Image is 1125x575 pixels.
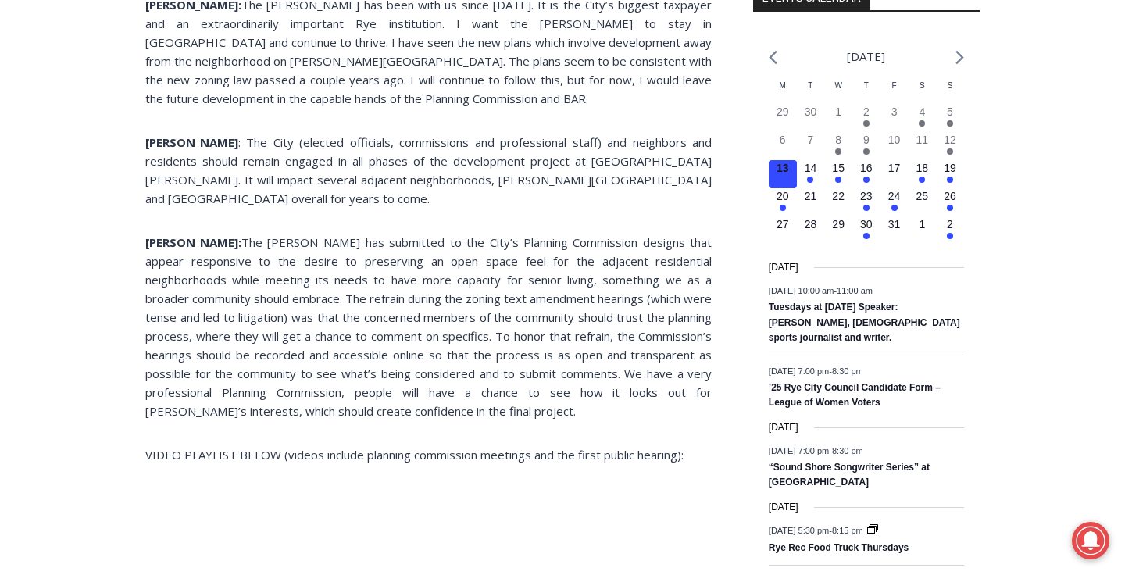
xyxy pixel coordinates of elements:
time: 2 [863,105,870,118]
button: 20 Has events [769,188,797,216]
b: [PERSON_NAME]: [145,234,241,250]
button: 29 [769,104,797,132]
span: 8:30 pm [832,366,863,376]
button: 10 [880,132,909,160]
time: 27 [777,218,789,230]
div: Sunday [936,80,964,104]
em: Has events [863,233,870,239]
em: Has events [863,148,870,155]
span: The [PERSON_NAME] has submitted to the City’s Planning Commission designs that appear responsive ... [145,234,712,419]
time: 8 [835,134,841,146]
a: Rye Rec Food Truck Thursdays [769,542,909,555]
button: 9 Has events [852,132,880,160]
time: 29 [777,105,789,118]
time: 30 [860,218,873,230]
time: 13 [777,162,789,174]
time: 4 [919,105,925,118]
button: 30 [797,104,825,132]
button: 1 [908,216,936,245]
a: ’25 Rye City Council Candidate Form – League of Women Voters [769,382,941,409]
a: Previous month [769,50,777,65]
div: "[PERSON_NAME] and I covered the [DATE] Parade, which was a really eye opening experience as I ha... [395,1,738,152]
em: Has events [919,120,925,127]
button: 31 [880,216,909,245]
span: [DATE] 5:30 pm [769,526,829,535]
span: T [808,81,812,90]
button: 27 [769,216,797,245]
button: 23 Has events [852,188,880,216]
time: 16 [860,162,873,174]
em: Has events [947,233,953,239]
p: VIDEO PLAYLIST BELOW (videos include planning commission meetings and the first public hearing): [145,445,712,464]
button: 25 [908,188,936,216]
button: 17 [880,160,909,188]
a: Tuesdays at [DATE] Speaker: [PERSON_NAME], [DEMOGRAPHIC_DATA] sports journalist and writer. [769,302,960,345]
button: 30 Has events [852,216,880,245]
time: 24 [888,190,901,202]
button: 2 Has events [936,216,964,245]
time: - [769,446,863,455]
em: Has events [863,205,870,211]
time: 25 [916,190,929,202]
time: 11 [916,134,929,146]
em: Has events [835,148,841,155]
div: Wednesday [824,80,852,104]
span: 11:00 am [837,286,873,295]
button: 24 Has events [880,188,909,216]
em: Has events [835,177,841,183]
button: 11 [908,132,936,160]
time: 29 [832,218,845,230]
span: 8:30 pm [832,446,863,455]
time: 1 [919,218,925,230]
button: 18 Has events [908,160,936,188]
time: 18 [916,162,929,174]
button: 14 Has events [797,160,825,188]
li: [DATE] [847,46,885,67]
time: - [769,526,866,535]
button: 26 Has events [936,188,964,216]
em: Has events [947,205,953,211]
div: Tuesday [797,80,825,104]
button: 29 [824,216,852,245]
a: “Sound Shore Songwriter Series” at [GEOGRAPHIC_DATA] [769,462,930,489]
span: [DATE] 10:00 am [769,286,834,295]
button: 21 [797,188,825,216]
em: Has events [919,177,925,183]
time: 26 [944,190,956,202]
span: W [834,81,841,90]
time: 17 [888,162,901,174]
div: Thursday [852,80,880,104]
button: 16 Has events [852,160,880,188]
time: 30 [805,105,817,118]
em: Has events [947,177,953,183]
span: [DATE] 7:00 pm [769,446,829,455]
time: 12 [944,134,956,146]
time: 3 [891,105,898,118]
em: Has events [947,120,953,127]
button: 4 Has events [908,104,936,132]
time: 9 [863,134,870,146]
time: 10 [888,134,901,146]
span: [DATE] 7:00 pm [769,366,829,376]
button: 13 [769,160,797,188]
time: [DATE] [769,500,798,515]
time: 22 [832,190,845,202]
span: Intern @ [DOMAIN_NAME] [409,155,724,191]
em: Has events [780,205,786,211]
button: 1 [824,104,852,132]
time: [DATE] [769,260,798,275]
time: 14 [805,162,817,174]
time: - [769,366,863,376]
time: 15 [832,162,845,174]
a: Intern @ [DOMAIN_NAME] [376,152,757,195]
button: 12 Has events [936,132,964,160]
button: 15 Has events [824,160,852,188]
time: 31 [888,218,901,230]
time: [DATE] [769,420,798,435]
button: 6 [769,132,797,160]
button: 2 Has events [852,104,880,132]
time: 6 [780,134,786,146]
em: Has events [947,148,953,155]
em: Has events [863,177,870,183]
time: 7 [808,134,814,146]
